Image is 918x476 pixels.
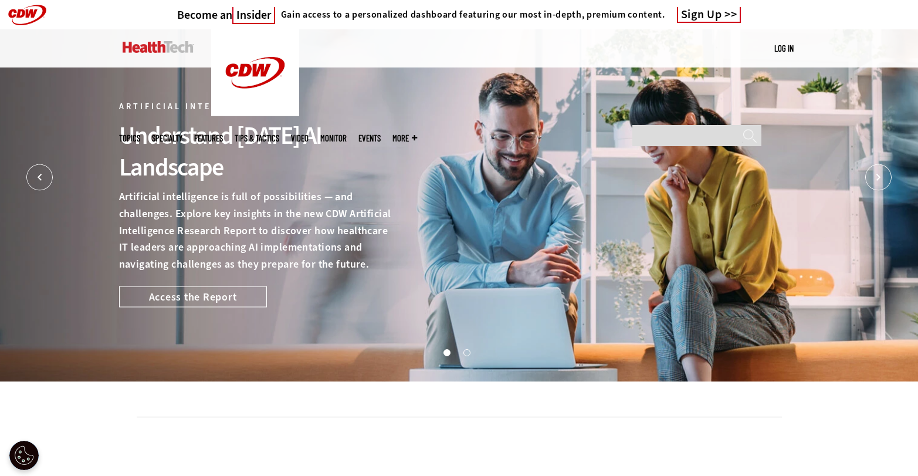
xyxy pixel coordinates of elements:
[152,134,182,143] span: Specialty
[211,107,299,119] a: CDW
[443,349,449,355] button: 1 of 2
[9,441,39,470] div: Cookie Settings
[232,7,275,24] span: Insider
[26,164,53,191] button: Prev
[677,7,741,23] a: Sign Up
[194,134,223,143] a: Features
[177,8,275,22] a: Become anInsider
[119,286,267,307] a: Access the Report
[119,188,391,273] p: Artificial intelligence is full of possibilities — and challenges. Explore key insights in the ne...
[275,9,665,21] a: Gain access to a personalized dashboard featuring our most in-depth, premium content.
[865,164,892,191] button: Next
[9,441,39,470] button: Open Preferences
[774,43,794,53] a: Log in
[119,120,391,183] div: Understand [DATE] AI Landscape
[358,134,381,143] a: Events
[774,42,794,55] div: User menu
[119,134,140,143] span: Topics
[291,134,309,143] a: Video
[281,9,665,21] h4: Gain access to a personalized dashboard featuring our most in-depth, premium content.
[463,349,469,355] button: 2 of 2
[320,134,347,143] a: MonITor
[123,41,194,53] img: Home
[177,8,275,22] h3: Become an
[211,29,299,116] img: Home
[235,134,279,143] a: Tips & Tactics
[392,134,417,143] span: More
